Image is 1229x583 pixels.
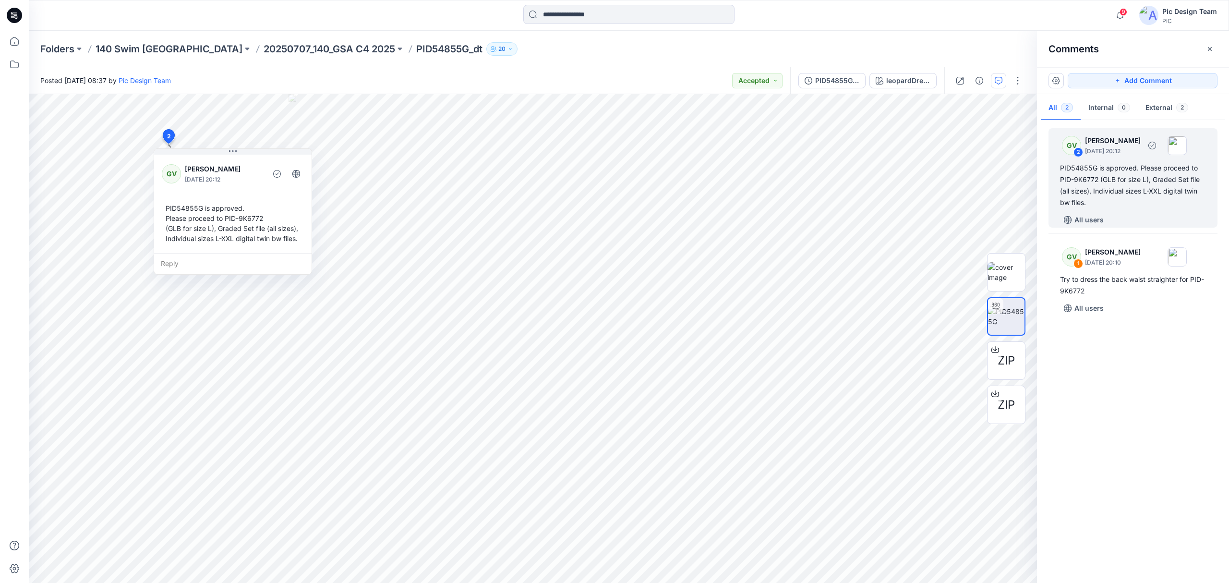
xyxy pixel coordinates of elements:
button: leopardDreams [869,73,937,88]
button: 20 [486,42,518,56]
img: cover image [988,262,1025,282]
button: Internal [1081,96,1138,121]
p: All users [1074,214,1104,226]
div: 2 [1073,147,1083,157]
div: 1 [1073,259,1083,268]
a: Pic Design Team [119,76,171,85]
span: 2 [167,132,171,141]
p: [PERSON_NAME] [185,163,263,175]
div: PIC [1162,17,1217,24]
a: Folders [40,42,74,56]
div: GV [162,164,181,183]
span: ZIP [998,396,1015,413]
p: PID54855G_dt [416,42,482,56]
p: [PERSON_NAME] [1085,135,1141,146]
p: [DATE] 20:12 [185,175,263,184]
p: [DATE] 20:10 [1085,258,1141,267]
span: 9 [1120,8,1127,16]
div: PID54855G is approved. Please proceed to PID-9K6772 (GLB for size L), Graded Set file (all sizes)... [1060,162,1206,208]
button: Details [972,73,987,88]
span: ZIP [998,352,1015,369]
p: All users [1074,303,1104,314]
img: PID54855G [988,306,1024,327]
div: Try to dress the back waist straighter for PID-9K6772 [1060,274,1206,297]
span: 2 [1176,103,1188,112]
button: Add Comment [1068,73,1217,88]
p: 20 [498,44,506,54]
a: 20250707_140_GSA C4 2025 [264,42,395,56]
div: Pic Design Team [1162,6,1217,17]
div: PID54855G_gsa_V4 [815,75,859,86]
button: All users [1060,301,1108,316]
img: avatar [1139,6,1158,25]
button: All [1041,96,1081,121]
button: PID54855G_gsa_V4 [798,73,866,88]
div: GV [1062,247,1081,267]
span: 0 [1118,103,1130,112]
p: [PERSON_NAME] [1085,246,1141,258]
button: All users [1060,212,1108,228]
span: 2 [1061,103,1073,112]
div: Reply [154,253,312,274]
p: [DATE] 20:12 [1085,146,1141,156]
div: PID54855G is approved. Please proceed to PID-9K6772 (GLB for size L), Graded Set file (all sizes)... [162,199,304,247]
a: 140 Swim [GEOGRAPHIC_DATA] [96,42,242,56]
div: leopardDreams [886,75,930,86]
div: GV [1062,136,1081,155]
span: Posted [DATE] 08:37 by [40,75,171,85]
button: External [1138,96,1196,121]
h2: Comments [1048,43,1099,55]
